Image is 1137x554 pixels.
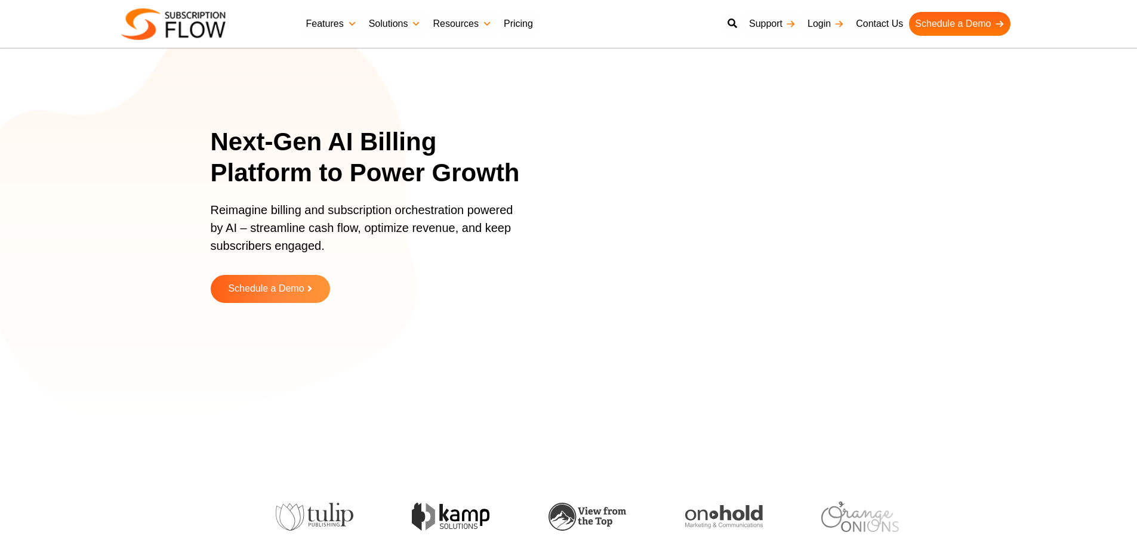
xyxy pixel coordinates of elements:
p: Reimagine billing and subscription orchestration powered by AI – streamline cash flow, optimize r... [211,201,521,267]
a: Features [300,12,363,36]
a: Pricing [498,12,539,36]
a: Solutions [363,12,427,36]
h1: Next-Gen AI Billing Platform to Power Growth [211,126,536,189]
a: Schedule a Demo [909,12,1010,36]
img: tulip-publishing [276,503,353,531]
a: Login [802,12,850,36]
img: Subscriptionflow [121,8,226,40]
img: kamp-solution [412,503,489,531]
img: orange-onions [821,502,899,532]
a: Support [743,12,802,36]
img: onhold-marketing [685,505,763,529]
span: Schedule a Demo [228,284,304,294]
a: Contact Us [850,12,909,36]
a: Schedule a Demo [211,275,330,303]
a: Resources [427,12,497,36]
img: view-from-the-top [549,503,626,531]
